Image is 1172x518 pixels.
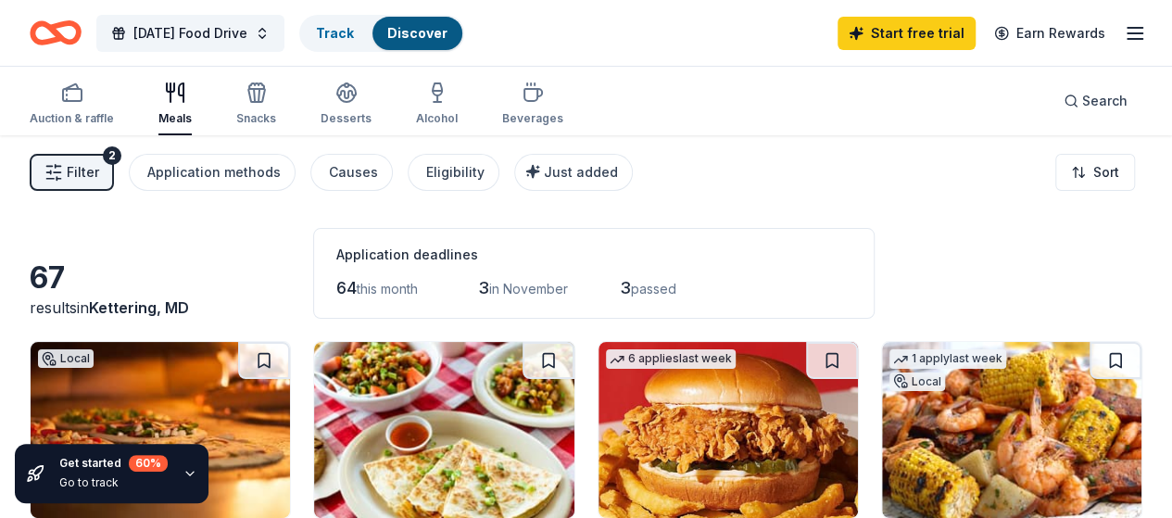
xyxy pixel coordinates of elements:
img: Image for California Tortilla [314,342,573,518]
div: Eligibility [426,161,485,183]
a: Start free trial [838,17,976,50]
button: Sort [1055,154,1135,191]
span: in November [489,281,568,297]
div: Snacks [236,111,276,126]
button: Application methods [129,154,296,191]
span: 64 [336,278,357,297]
button: [DATE] Food Drive [96,15,284,52]
div: Go to track [59,475,168,490]
img: Image for Pizzeria Paradiso [31,342,290,518]
button: Filter2 [30,154,114,191]
button: Eligibility [408,154,499,191]
span: passed [631,281,676,297]
div: Auction & raffle [30,111,114,126]
button: Just added [514,154,633,191]
div: Desserts [321,111,372,126]
button: TrackDiscover [299,15,464,52]
span: Filter [67,161,99,183]
span: Sort [1093,161,1119,183]
div: Local [38,349,94,368]
span: 3 [620,278,631,297]
span: Kettering, MD [89,298,189,317]
a: Track [316,25,354,41]
span: Search [1082,90,1128,112]
a: Earn Rewards [983,17,1116,50]
div: 2 [103,146,121,165]
span: Just added [544,164,618,180]
div: Application deadlines [336,244,851,266]
a: Discover [387,25,447,41]
div: Local [889,373,945,391]
div: Beverages [502,111,563,126]
a: Home [30,11,82,55]
button: Beverages [502,74,563,135]
div: 67 [30,259,291,297]
button: Auction & raffle [30,74,114,135]
div: results [30,297,291,319]
span: in [77,298,189,317]
div: Application methods [147,161,281,183]
button: Alcohol [416,74,458,135]
img: Image for KBP Foods [599,342,858,518]
button: Snacks [236,74,276,135]
button: Search [1049,82,1142,120]
div: 6 applies last week [606,349,736,369]
span: [DATE] Food Drive [133,22,247,44]
div: 1 apply last week [889,349,1006,369]
button: Desserts [321,74,372,135]
span: this month [357,281,418,297]
div: 60 % [129,455,168,472]
div: Causes [329,161,378,183]
img: Image for Ford's Fish Shack [882,342,1141,518]
button: Meals [158,74,192,135]
button: Causes [310,154,393,191]
div: Alcohol [416,111,458,126]
div: Meals [158,111,192,126]
div: Get started [59,455,168,472]
span: 3 [478,278,489,297]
